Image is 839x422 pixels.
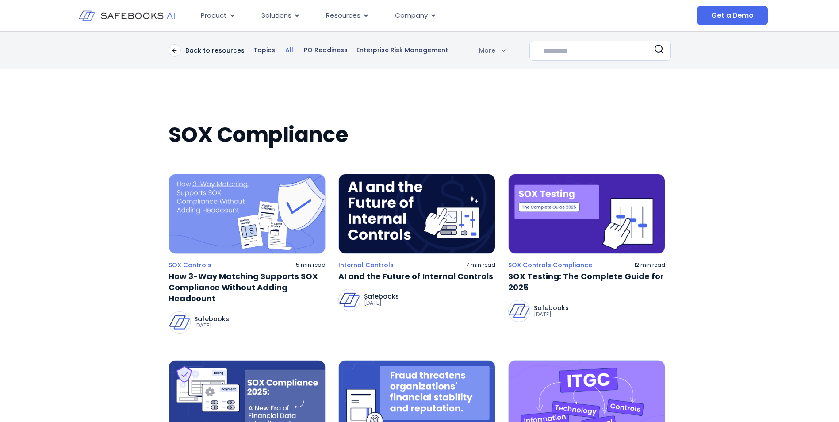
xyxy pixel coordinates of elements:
[697,6,767,25] a: Get a Demo
[364,299,399,307] p: [DATE]
[261,11,291,21] span: Solutions
[338,261,394,269] a: Internal Controls
[466,261,495,269] p: 7 min read
[395,11,428,21] span: Company
[339,289,360,311] img: Safebooks
[169,271,326,304] a: How 3-Way Matching Supports SOX Compliance Without Adding Headcount
[711,11,753,20] span: Get a Demo
[194,7,609,24] nav: Menu
[194,322,229,329] p: [DATE]
[356,46,448,55] a: Enterprise Risk Management
[508,271,665,293] a: SOX Testing: The Complete Guide for 2025
[302,46,348,55] a: IPO Readiness
[508,174,665,254] img: a hand touching a sheet of paper with the words sox testing on it
[534,311,569,318] p: [DATE]
[285,46,293,55] a: All
[169,44,245,57] a: Back to resources
[338,174,495,254] img: a hand holding a piece of paper with the words,'a and the future
[468,46,506,55] div: More
[296,261,326,269] p: 5 min read
[169,261,211,269] a: SOX Controls
[508,261,592,269] a: SOX Controls Compliance
[326,11,360,21] span: Resources
[194,7,609,24] div: Menu Toggle
[634,261,665,269] p: 12 min read
[253,46,276,55] p: Topics:
[194,316,229,322] p: Safebooks
[185,46,245,54] p: Back to resources
[169,174,326,254] img: a pair of masks with the words how 3 - way matching supports sox to
[534,305,569,311] p: Safebooks
[169,123,671,147] h2: SOX Compliance
[201,11,227,21] span: Product
[509,300,530,322] img: Safebooks
[338,271,495,282] a: AI and the Future of Internal Controls
[169,312,190,333] img: Safebooks
[364,293,399,299] p: Safebooks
